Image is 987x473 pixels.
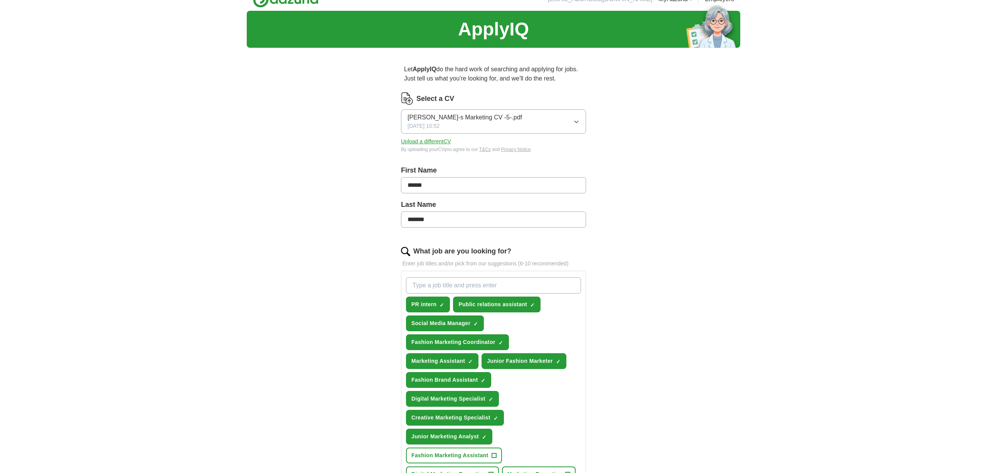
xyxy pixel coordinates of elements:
[493,415,498,421] span: ✓
[406,391,499,407] button: Digital Marketing Specialist✓
[401,109,586,134] button: [PERSON_NAME]-s Marketing CV -5-.pdf[DATE] 10:52
[556,359,561,365] span: ✓
[468,359,473,365] span: ✓
[406,277,581,294] input: Type a job title and press enter
[481,377,485,384] span: ✓
[401,165,586,176] label: First Name
[458,15,529,43] h1: ApplyIQ
[440,302,444,308] span: ✓
[401,260,586,268] p: Enter job titles and/or pick from our suggestions (6-10 recommended)
[401,146,586,153] div: By uploading your CV you agree to our and .
[411,433,479,441] span: Junior Marketing Analyst
[501,147,531,152] a: Privacy Notice
[411,451,488,460] span: Fashion Marketing Assistant
[411,395,485,403] span: Digital Marketing Specialist
[413,66,436,72] strong: ApplyIQ
[530,302,535,308] span: ✓
[473,321,478,327] span: ✓
[411,338,495,346] span: Fashion Marketing Coordinator
[411,319,470,327] span: Social Media Manager
[401,200,586,210] label: Last Name
[406,297,450,312] button: PR intern✓
[411,376,478,384] span: Fashion Brand Assistant
[408,113,522,122] span: [PERSON_NAME]-s Marketing CV -5-.pdf
[411,300,436,309] span: PR intern
[458,300,527,309] span: Public relations assistant
[406,353,478,369] button: Marketing Assistant✓
[411,357,465,365] span: Marketing Assistant
[408,122,440,130] span: [DATE] 10:52
[479,147,491,152] a: T&Cs
[488,396,493,403] span: ✓
[401,138,451,146] button: Upload a differentCV
[413,246,511,257] label: What job are you looking for?
[453,297,541,312] button: Public relations assistant✓
[411,414,490,422] span: Creative Marketing Specialist
[482,434,487,440] span: ✓
[406,334,509,350] button: Fashion Marketing Coordinator✓
[401,247,410,256] img: search.png
[499,340,503,346] span: ✓
[401,62,586,86] p: Let do the hard work of searching and applying for jobs. Just tell us what you're looking for, an...
[406,372,491,388] button: Fashion Brand Assistant✓
[406,315,484,331] button: Social Media Manager✓
[482,353,566,369] button: Junior Fashion Marketer✓
[406,448,502,463] button: Fashion Marketing Assistant
[406,429,492,444] button: Junior Marketing Analyst✓
[487,357,553,365] span: Junior Fashion Marketer
[406,410,504,426] button: Creative Marketing Specialist✓
[401,92,413,105] img: CV Icon
[416,94,454,104] label: Select a CV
